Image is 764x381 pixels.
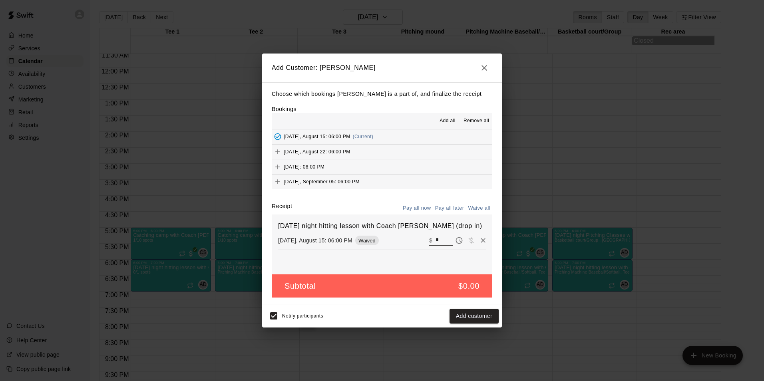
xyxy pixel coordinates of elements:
[272,175,492,189] button: Add[DATE], September 05: 06:00 PM
[262,54,502,82] h2: Add Customer: [PERSON_NAME]
[464,117,489,125] span: Remove all
[450,309,499,323] button: Add customer
[353,134,374,139] span: (Current)
[429,236,432,244] p: $
[458,281,479,292] h5: $0.00
[272,179,284,185] span: Add
[282,314,323,319] span: Notify participants
[272,149,284,155] span: Add
[440,117,456,125] span: Add all
[272,163,284,169] span: Add
[272,159,492,174] button: Add[DATE]: 06:00 PM
[465,237,477,244] span: Waive payment
[278,221,486,231] h6: [DATE] night hitting lesson with Coach [PERSON_NAME] (drop in)
[401,202,433,214] button: Pay all now
[272,89,492,99] p: Choose which bookings [PERSON_NAME] is a part of, and finalize the receipt
[284,164,324,169] span: [DATE]: 06:00 PM
[453,237,465,244] span: Pay later
[285,281,316,292] h5: Subtotal
[272,202,292,214] label: Receipt
[284,134,350,139] span: [DATE], August 15: 06:00 PM
[477,234,489,246] button: Remove
[272,106,296,112] label: Bookings
[355,238,379,244] span: Waived
[466,202,492,214] button: Waive all
[284,179,360,185] span: [DATE], September 05: 06:00 PM
[272,145,492,159] button: Add[DATE], August 22: 06:00 PM
[433,202,466,214] button: Pay all later
[284,149,350,155] span: [DATE], August 22: 06:00 PM
[278,236,352,244] p: [DATE], August 15: 06:00 PM
[460,115,492,127] button: Remove all
[435,115,460,127] button: Add all
[272,131,284,143] button: Added - Collect Payment
[272,129,492,144] button: Added - Collect Payment[DATE], August 15: 06:00 PM(Current)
